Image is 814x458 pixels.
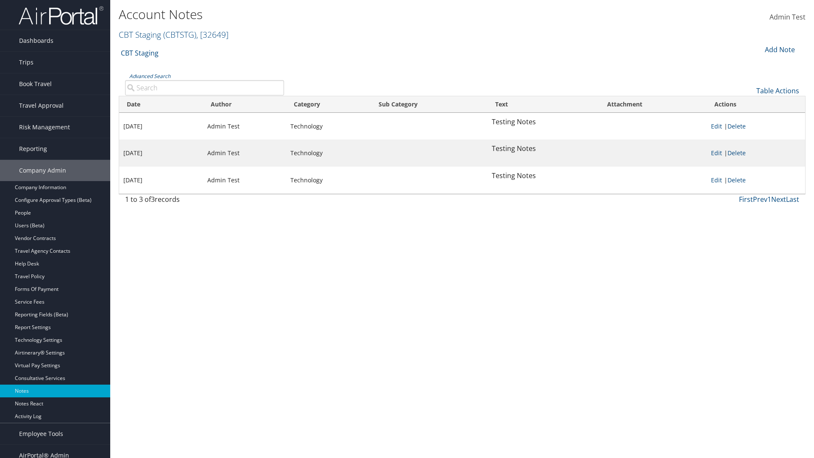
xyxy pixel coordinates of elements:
span: Book Travel [19,73,52,95]
th: Author [203,96,286,113]
p: Testing Notes [492,170,595,182]
a: Table Actions [756,86,799,95]
span: ( CBTSTG ) [163,29,196,40]
th: Actions [707,96,805,113]
h1: Account Notes [119,6,577,23]
a: Edit [711,149,722,157]
td: | [707,167,805,194]
td: [DATE] [119,113,203,140]
span: Risk Management [19,117,70,138]
a: Edit [711,122,722,130]
td: [DATE] [119,167,203,194]
span: Admin Test [769,12,806,22]
td: [DATE] [119,140,203,167]
td: Admin Test [203,140,286,167]
span: 3 [151,195,155,204]
a: Edit [711,176,722,184]
span: Reporting [19,138,47,159]
th: Category: activate to sort column ascending [286,96,371,113]
td: | [707,113,805,140]
a: Last [786,195,799,204]
p: Testing Notes [492,117,595,128]
a: CBT Staging [121,45,159,61]
img: airportal-logo.png [19,6,103,25]
input: Search [125,80,284,95]
a: First [739,195,753,204]
th: Sub Category: activate to sort column ascending [371,96,488,113]
a: Prev [753,195,767,204]
span: Trips [19,52,33,73]
td: Admin Test [203,113,286,140]
th: Date: activate to sort column ascending [119,96,203,113]
td: Technology [286,113,371,140]
td: Technology [286,140,371,167]
span: Company Admin [19,160,66,181]
a: Delete [728,122,746,130]
span: Travel Approval [19,95,64,116]
a: Delete [728,176,746,184]
div: Add Note [759,45,799,55]
td: Technology [286,167,371,194]
td: | [707,140,805,167]
p: Testing Notes [492,143,595,154]
a: 1 [767,195,771,204]
a: Advanced Search [129,73,170,80]
th: Attachment: activate to sort column ascending [599,96,706,113]
td: Admin Test [203,167,286,194]
a: Delete [728,149,746,157]
div: 1 to 3 of records [125,194,284,209]
th: Text: activate to sort column ascending [488,96,599,113]
span: , [ 32649 ] [196,29,229,40]
span: Employee Tools [19,423,63,444]
a: Next [771,195,786,204]
span: Dashboards [19,30,53,51]
a: CBT Staging [119,29,229,40]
